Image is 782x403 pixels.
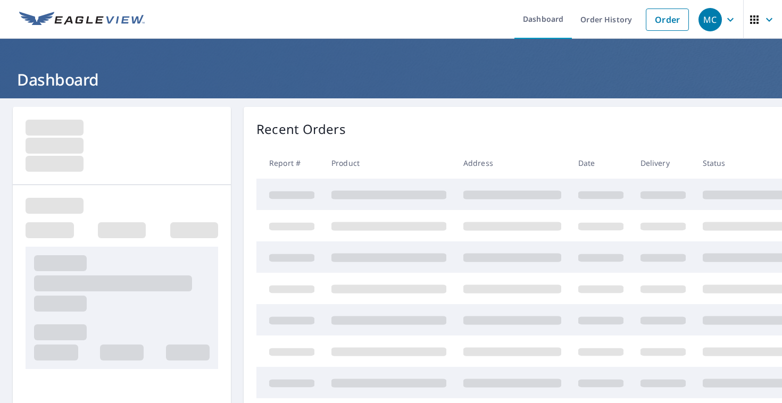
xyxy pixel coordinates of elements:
[632,147,694,179] th: Delivery
[13,69,769,90] h1: Dashboard
[256,147,323,179] th: Report #
[323,147,455,179] th: Product
[646,9,689,31] a: Order
[570,147,632,179] th: Date
[19,12,145,28] img: EV Logo
[256,120,346,139] p: Recent Orders
[698,8,722,31] div: MC
[455,147,570,179] th: Address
